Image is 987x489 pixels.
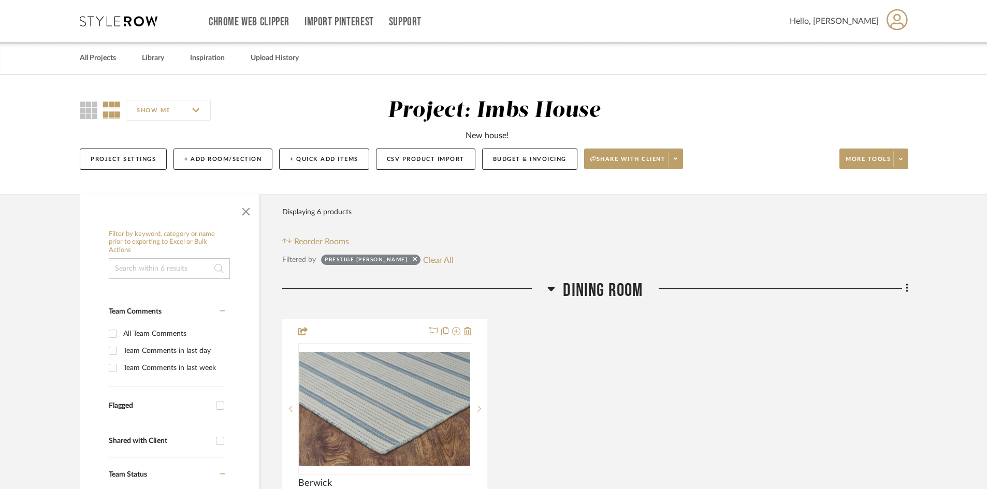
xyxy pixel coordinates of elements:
button: More tools [839,149,908,169]
a: Import Pinterest [304,18,374,26]
button: CSV Product Import [376,149,475,170]
input: Search within 6 results [109,258,230,279]
div: Team Comments in last day [123,343,223,359]
a: All Projects [80,51,116,65]
h6: Filter by keyword, category or name prior to exporting to Excel or Bulk Actions [109,230,230,255]
div: New house! [466,129,509,142]
button: Project Settings [80,149,167,170]
span: More tools [846,155,891,171]
img: Berwick [299,352,470,466]
span: Share with client [590,155,666,171]
button: Close [236,199,256,220]
a: Library [142,51,164,65]
div: Filtered by [282,254,316,265]
span: Team Status [109,471,147,478]
div: Shared with Client [109,437,211,446]
div: Team Comments in last week [123,360,223,376]
div: Flagged [109,402,211,410]
button: Clear All [423,253,454,266]
button: Budget & Invoicing [482,149,577,170]
button: Reorder Rooms [282,235,349,248]
span: Reorder Rooms [294,235,349,248]
div: Displaying 6 products [282,202,352,223]
span: Team Comments [109,308,162,315]
div: Prestige [PERSON_NAME] [325,256,408,266]
a: Support [389,18,422,26]
span: Dining Room [563,279,643,302]
a: Chrome Web Clipper [209,18,289,26]
span: Hello, [PERSON_NAME] [790,15,879,27]
div: Project: Imbs House [388,100,600,122]
button: Share with client [584,149,684,169]
button: + Add Room/Section [173,149,272,170]
span: Berwick [298,478,332,489]
div: All Team Comments [123,325,223,342]
a: Upload History [251,51,299,65]
button: + Quick Add Items [279,149,369,170]
a: Inspiration [190,51,225,65]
